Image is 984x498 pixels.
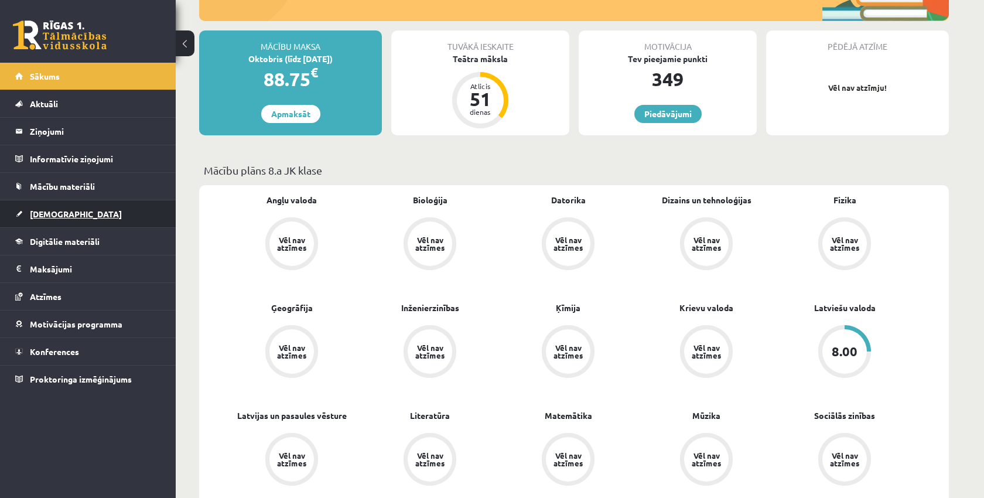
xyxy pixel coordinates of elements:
[261,105,320,123] a: Apmaksāt
[223,433,361,488] a: Vēl nav atzīmes
[361,217,499,272] a: Vēl nav atzīmes
[15,90,161,117] a: Aktuāli
[223,325,361,380] a: Vēl nav atzīmes
[30,145,161,172] legend: Informatīvie ziņojumi
[223,217,361,272] a: Vēl nav atzīmes
[551,194,586,206] a: Datorika
[391,53,569,130] a: Teātra māksla Atlicis 51 dienas
[579,53,757,65] div: Tev pieejamie punkti
[30,346,79,357] span: Konferences
[637,325,775,380] a: Vēl nav atzīmes
[13,21,107,50] a: Rīgas 1. Tālmācības vidusskola
[552,236,585,251] div: Vēl nav atzīmes
[15,118,161,145] a: Ziņojumi
[545,410,592,422] a: Matemātika
[204,162,944,178] p: Mācību plāns 8.a JK klase
[15,228,161,255] a: Digitālie materiāli
[391,53,569,65] div: Teātra māksla
[772,82,943,94] p: Vēl nav atzīmju!
[634,105,702,123] a: Piedāvājumi
[266,194,317,206] a: Angļu valoda
[30,209,122,219] span: [DEMOGRAPHIC_DATA]
[15,145,161,172] a: Informatīvie ziņojumi
[556,302,580,314] a: Ķīmija
[15,311,161,337] a: Motivācijas programma
[413,194,447,206] a: Bioloģija
[679,302,733,314] a: Krievu valoda
[30,255,161,282] legend: Maksājumi
[833,194,856,206] a: Fizika
[463,90,498,108] div: 51
[690,344,723,359] div: Vēl nav atzīmes
[414,236,446,251] div: Vēl nav atzīmes
[30,181,95,192] span: Mācību materiāli
[237,410,347,422] a: Latvijas un pasaules vēsture
[579,30,757,53] div: Motivācija
[15,366,161,393] a: Proktoringa izmēģinājums
[199,30,382,53] div: Mācību maksa
[690,452,723,467] div: Vēl nav atzīmes
[361,325,499,380] a: Vēl nav atzīmes
[275,452,308,467] div: Vēl nav atzīmes
[766,30,949,53] div: Pēdējā atzīme
[410,410,450,422] a: Literatūra
[199,65,382,93] div: 88.75
[775,433,914,488] a: Vēl nav atzīmes
[499,325,637,380] a: Vēl nav atzīmes
[15,63,161,90] a: Sākums
[463,108,498,115] div: dienas
[832,345,857,358] div: 8.00
[463,83,498,90] div: Atlicis
[15,200,161,227] a: [DEMOGRAPHIC_DATA]
[199,53,382,65] div: Oktobris (līdz [DATE])
[637,433,775,488] a: Vēl nav atzīmes
[692,410,720,422] a: Mūzika
[401,302,459,314] a: Inženierzinības
[30,71,60,81] span: Sākums
[15,338,161,365] a: Konferences
[552,452,585,467] div: Vēl nav atzīmes
[814,410,875,422] a: Sociālās zinības
[391,30,569,53] div: Tuvākā ieskaite
[361,433,499,488] a: Vēl nav atzīmes
[275,344,308,359] div: Vēl nav atzīmes
[15,173,161,200] a: Mācību materiāli
[814,302,876,314] a: Latviešu valoda
[552,344,585,359] div: Vēl nav atzīmes
[828,452,861,467] div: Vēl nav atzīmes
[30,319,122,329] span: Motivācijas programma
[30,98,58,109] span: Aktuāli
[275,236,308,251] div: Vēl nav atzīmes
[828,236,861,251] div: Vēl nav atzīmes
[775,217,914,272] a: Vēl nav atzīmes
[662,194,751,206] a: Dizains un tehnoloģijas
[690,236,723,251] div: Vēl nav atzīmes
[15,255,161,282] a: Maksājumi
[271,302,313,314] a: Ģeogrāfija
[15,283,161,310] a: Atzīmes
[499,433,637,488] a: Vēl nav atzīmes
[499,217,637,272] a: Vēl nav atzīmes
[30,236,100,247] span: Digitālie materiāli
[775,325,914,380] a: 8.00
[310,64,318,81] span: €
[414,344,446,359] div: Vēl nav atzīmes
[579,65,757,93] div: 349
[637,217,775,272] a: Vēl nav atzīmes
[30,118,161,145] legend: Ziņojumi
[414,452,446,467] div: Vēl nav atzīmes
[30,291,61,302] span: Atzīmes
[30,374,132,384] span: Proktoringa izmēģinājums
